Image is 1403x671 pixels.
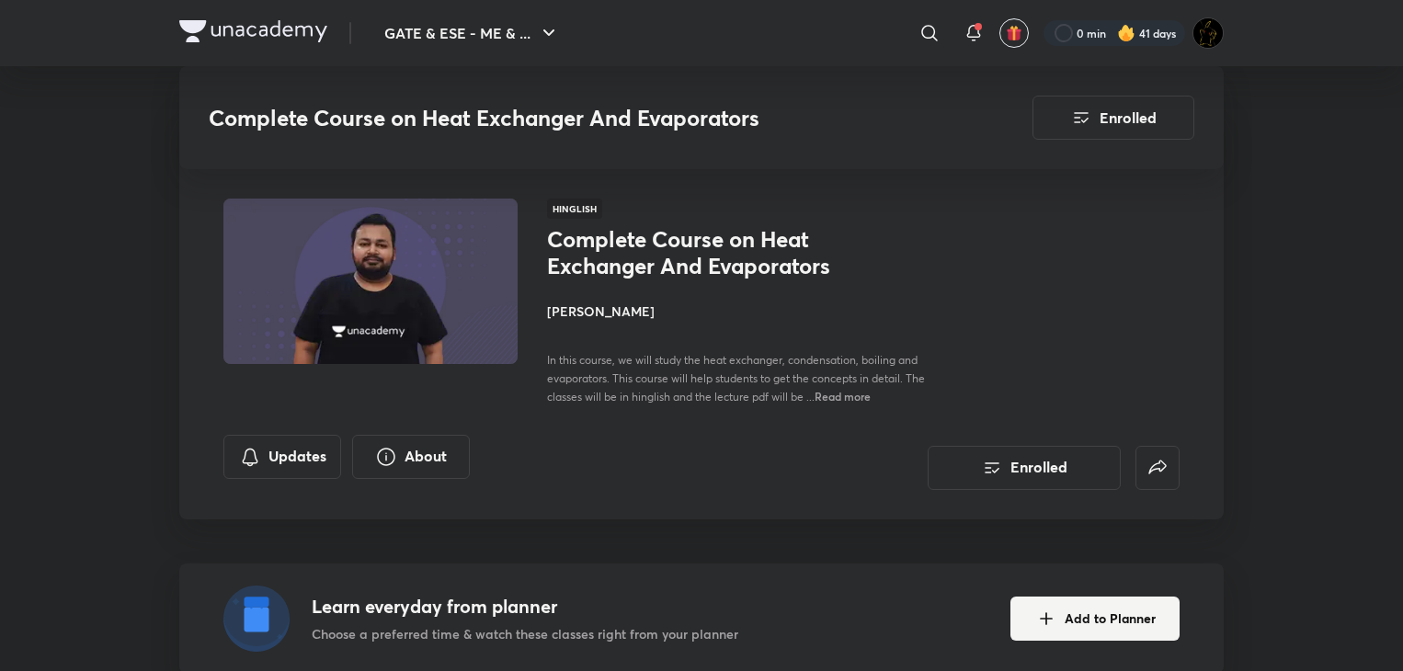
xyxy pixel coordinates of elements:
[209,105,929,131] h3: Complete Course on Heat Exchanger And Evaporators
[1117,24,1135,42] img: streak
[1032,96,1194,140] button: Enrolled
[928,446,1121,490] button: Enrolled
[1010,597,1180,641] button: Add to Planner
[312,593,738,620] h4: Learn everyday from planner
[179,20,327,47] a: Company Logo
[1192,17,1224,49] img: Ranit Maity01
[223,435,341,479] button: Updates
[1006,25,1022,41] img: avatar
[1135,446,1180,490] button: false
[352,435,470,479] button: About
[547,226,848,279] h1: Complete Course on Heat Exchanger And Evaporators
[815,389,871,404] span: Read more
[547,199,602,219] span: Hinglish
[312,624,738,643] p: Choose a preferred time & watch these classes right from your planner
[179,20,327,42] img: Company Logo
[547,301,959,321] h4: [PERSON_NAME]
[373,15,571,51] button: GATE & ESE - ME & ...
[221,197,520,366] img: Thumbnail
[999,18,1029,48] button: avatar
[547,353,925,404] span: In this course, we will study the heat exchanger, condensation, boiling and evaporators. This cou...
